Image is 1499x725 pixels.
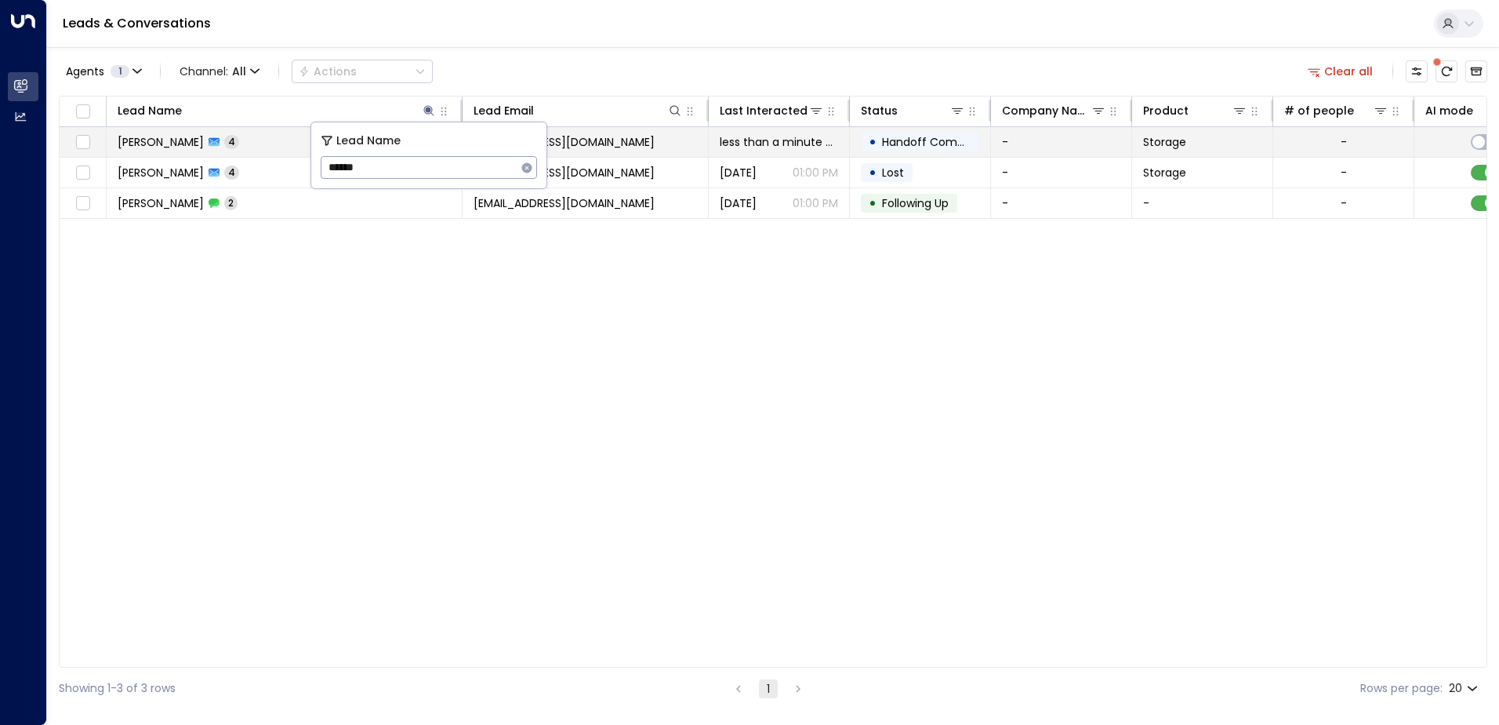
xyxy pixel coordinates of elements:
[292,60,433,83] div: Button group with a nested menu
[63,14,211,32] a: Leads & Conversations
[336,132,401,150] span: Lead Name
[118,165,204,180] span: Debora Kovacs
[1406,60,1428,82] button: Customize
[1284,101,1388,120] div: # of people
[793,165,838,180] p: 01:00 PM
[224,196,238,209] span: 2
[1143,101,1189,120] div: Product
[991,158,1132,188] td: -
[1341,165,1347,180] div: -
[720,195,757,211] span: Aug 09, 2025
[793,195,838,211] p: 01:00 PM
[173,60,266,82] span: Channel:
[73,163,93,183] span: Toggle select row
[1002,101,1106,120] div: Company Name
[474,165,655,180] span: kovacsdebb@gmail.com
[882,165,904,180] span: Lost
[292,60,433,83] button: Actions
[1341,134,1347,150] div: -
[759,679,778,698] button: page 1
[118,134,204,150] span: Natasha Kovacs
[118,195,204,211] span: Debora Kovacs
[173,60,266,82] button: Channel:All
[1143,165,1186,180] span: Storage
[474,101,534,120] div: Lead Email
[861,101,965,120] div: Status
[720,101,824,120] div: Last Interacted
[991,188,1132,218] td: -
[1143,101,1247,120] div: Product
[1301,60,1380,82] button: Clear all
[720,101,808,120] div: Last Interacted
[1341,195,1347,211] div: -
[991,127,1132,157] td: -
[1132,188,1273,218] td: -
[59,680,176,697] div: Showing 1-3 of 3 rows
[474,101,683,120] div: Lead Email
[232,65,246,78] span: All
[869,190,877,217] div: •
[73,194,93,213] span: Toggle select row
[111,65,129,78] span: 1
[73,102,93,122] span: Toggle select all
[861,101,898,120] div: Status
[118,101,437,120] div: Lead Name
[73,133,93,152] span: Toggle select row
[869,129,877,155] div: •
[882,134,993,150] span: Handoff Completed
[59,60,147,82] button: Agents1
[118,101,182,120] div: Lead Name
[1002,101,1091,120] div: Company Name
[720,134,838,150] span: less than a minute ago
[1449,677,1481,700] div: 20
[728,679,808,698] nav: pagination navigation
[869,159,877,186] div: •
[224,135,239,148] span: 4
[1284,101,1354,120] div: # of people
[1360,680,1443,697] label: Rows per page:
[882,195,949,211] span: Following Up
[474,134,655,150] span: natikovacs@hotmail.com
[1425,101,1473,120] div: AI mode
[299,64,357,78] div: Actions
[66,66,104,77] span: Agents
[1435,60,1457,82] span: There are new threads available. Refresh the grid to view the latest updates.
[474,195,655,211] span: kovacsdebb@gmail.com
[1143,134,1186,150] span: Storage
[224,166,239,179] span: 4
[1465,60,1487,82] button: Archived Leads
[720,165,757,180] span: Aug 12, 2025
